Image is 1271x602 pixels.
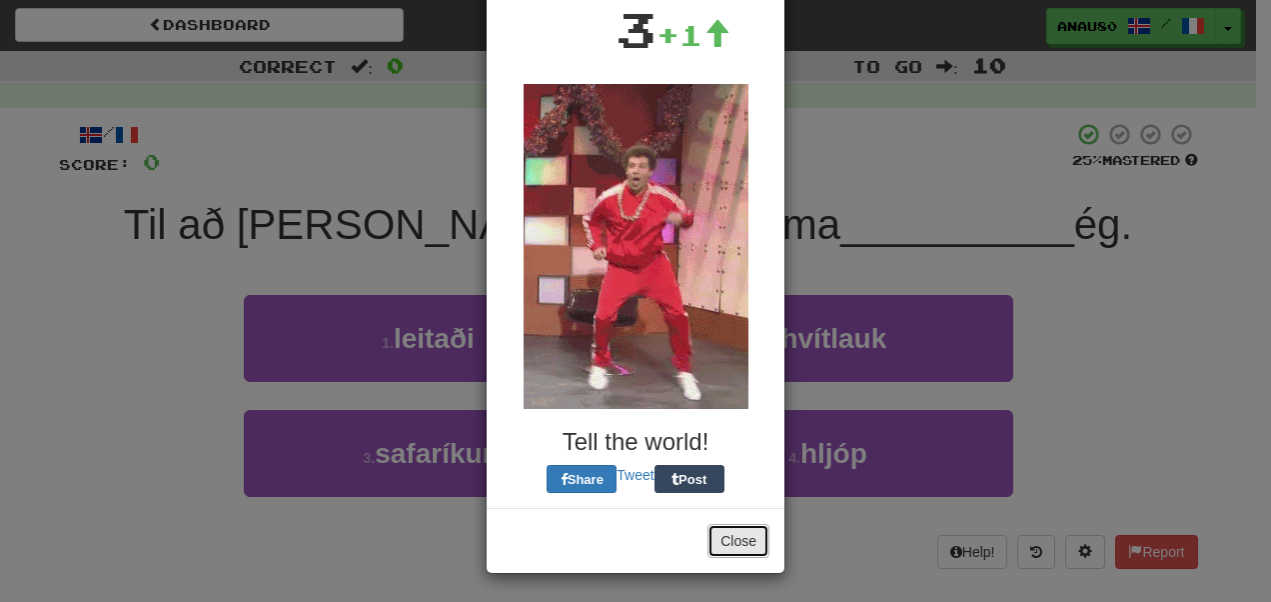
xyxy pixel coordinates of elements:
a: Tweet [617,467,653,483]
button: Share [547,465,617,493]
img: red-jumpsuit-0a91143f7507d151a8271621424c3ee7c84adcb3b18e0b5e75c121a86a6f61d6.gif [524,84,748,409]
h3: Tell the world! [502,429,769,455]
button: Close [707,524,769,558]
div: +1 [656,15,730,55]
button: Post [654,465,724,493]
